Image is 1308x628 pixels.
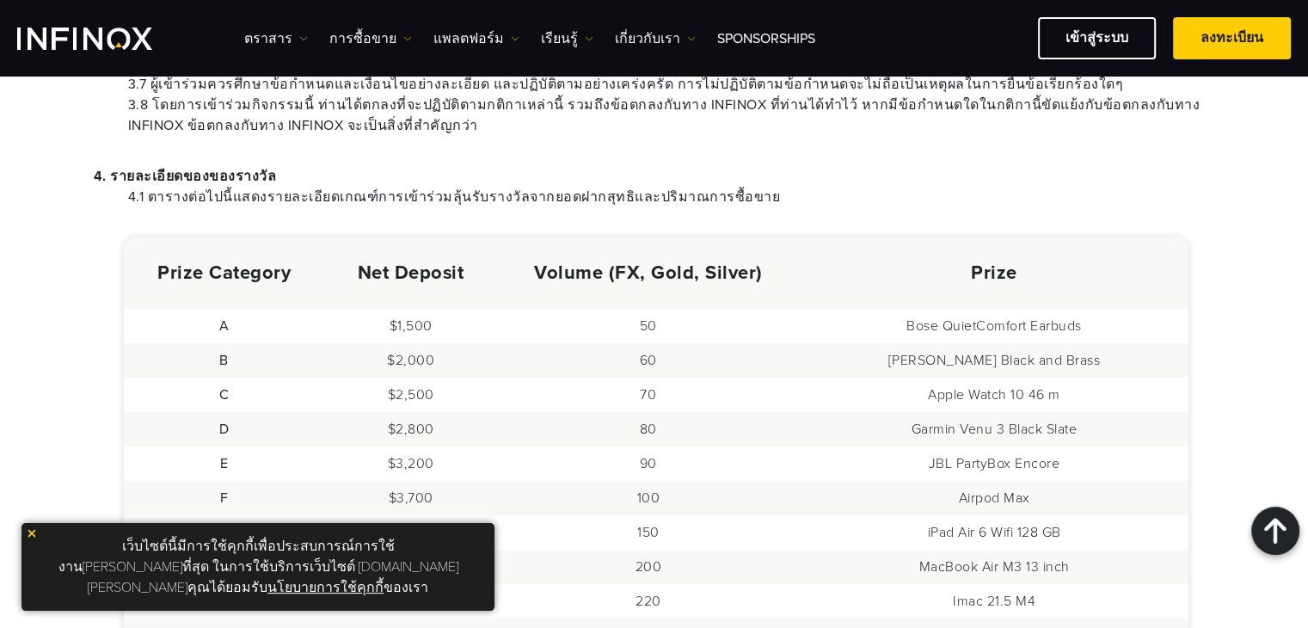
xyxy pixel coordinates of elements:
[800,378,1188,412] td: Apple Watch 10 46 m
[324,378,496,412] td: $2,500
[497,378,800,412] td: 70
[800,550,1188,584] td: MacBook Air M3 13 inch
[124,481,325,515] td: F
[800,343,1188,378] td: [PERSON_NAME] Black and Brass
[124,412,325,446] td: D
[497,343,800,378] td: 60
[128,95,1215,136] li: 3.8 โดยการเข้าร่วมกิจกรรมนี้ ท่านได้ตกลงที่จะปฏิบัติตามกติกาเหล่านี้ รวมถึงข้อตกลงกับทาง INFINOX ...
[541,28,593,49] a: เรียนรู้
[128,187,1215,207] li: 4.1 ตารางต่อไปนี้แสดงรายละเอียดเกณฑ์การเข้าร่วมลุ้นรับรางวัลจากยอดฝากสุทธิและปริมาณการซื้อขาย
[1173,17,1291,59] a: ลงทะเบียน
[324,481,496,515] td: $3,700
[324,412,496,446] td: $2,800
[800,309,1188,343] td: Bose QuietComfort Earbuds
[497,515,800,550] td: 150
[128,74,1215,95] li: 3.7 ผู้เข้าร่วมควรศึกษาข้อกำหนดและเงื่อนไขอย่างละเอียด และปฏิบัติตามอย่างเคร่งครัด การไม่ปฏิบัติต...
[800,237,1188,309] th: Prize
[497,237,800,309] th: Volume (FX, Gold, Silver)
[497,584,800,619] td: 220
[124,309,325,343] td: A
[124,378,325,412] td: C
[497,446,800,481] td: 90
[800,412,1188,446] td: Garmin Venu 3 Black Slate
[17,28,193,50] a: INFINOX Logo
[324,343,496,378] td: $2,000
[1038,17,1156,59] a: เข้าสู่ระบบ
[124,237,325,309] th: Prize Category
[497,550,800,584] td: 200
[717,28,815,49] a: Sponsorships
[497,309,800,343] td: 50
[800,446,1188,481] td: JBL PartyBox Encore
[800,481,1188,515] td: Airpod Max
[124,515,325,550] td: G
[244,28,308,49] a: ตราสาร
[800,515,1188,550] td: iPad Air 6 Wifi 128 GB
[94,166,1215,187] p: 4. รายละเอียดของของรางวัล
[124,446,325,481] td: E
[324,446,496,481] td: $3,200
[433,28,519,49] a: แพลตฟอร์ม
[800,584,1188,619] td: Imac 21.5 M4
[124,343,325,378] td: B
[26,527,38,539] img: yellow close icon
[324,237,496,309] th: Net Deposit
[497,412,800,446] td: 80
[30,532,486,602] p: เว็บไซต์นี้มีการใช้คุกกี้เพื่อประสบการณ์การใช้งาน[PERSON_NAME]ที่สุด ในการใช้บริการเว็บไซต์ [DOMA...
[615,28,696,49] a: เกี่ยวกับเรา
[324,309,496,343] td: $1,500
[329,28,412,49] a: การซื้อขาย
[267,579,384,596] a: นโยบายการใช้คุกกี้
[497,481,800,515] td: 100
[324,515,496,550] td: $5,000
